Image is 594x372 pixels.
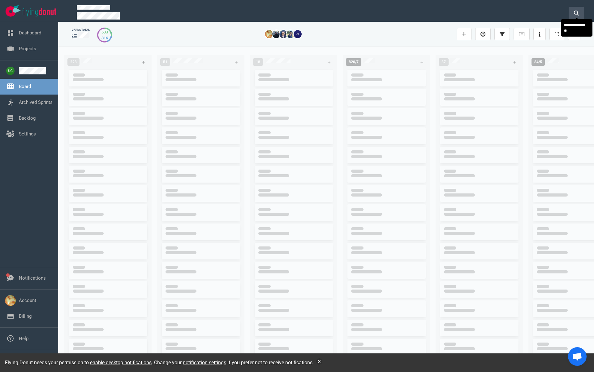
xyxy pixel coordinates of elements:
a: notification settings [183,360,226,365]
a: Archived Sprints [19,100,53,105]
a: Board [19,84,31,89]
div: 316 [101,35,108,41]
a: Account [19,298,36,303]
a: Dashboard [19,30,41,36]
span: 37 [439,58,449,66]
span: Flying Donut needs your permission to [5,360,152,365]
span: 51 [160,58,170,66]
a: Help [19,336,28,341]
a: Backlog [19,115,36,121]
a: enable desktop notifications [90,360,152,365]
img: 26 [279,30,287,38]
span: 223 [67,58,80,66]
img: 26 [265,30,273,38]
a: Settings [19,131,36,137]
a: Notifications [19,275,46,281]
div: 533 [101,29,108,35]
a: Billing [19,313,32,319]
div: cards total [72,28,90,32]
a: Ανοιχτή συνομιλία [568,347,587,366]
img: 26 [272,30,280,38]
img: 26 [286,30,295,38]
img: Flying Donut text logo [22,8,56,16]
img: 26 [294,30,302,38]
a: Projects [19,46,36,51]
span: . Change your if you prefer not to receive notifications. [152,360,314,365]
span: 820/7 [346,58,361,66]
span: 84/5 [532,58,545,66]
span: 18 [253,58,263,66]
